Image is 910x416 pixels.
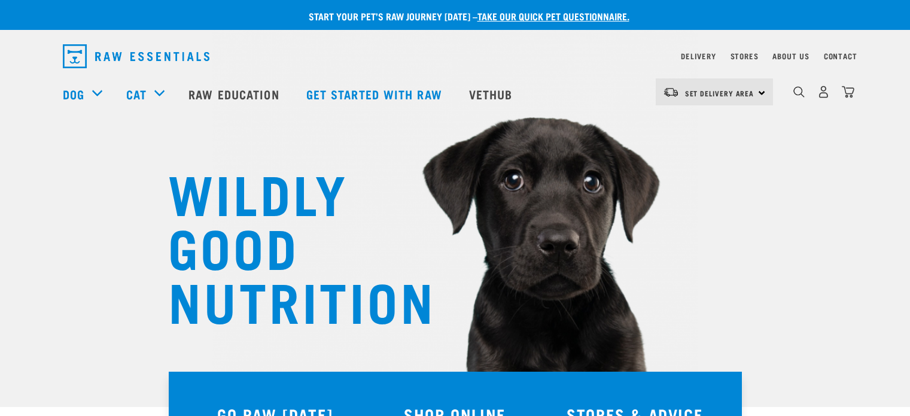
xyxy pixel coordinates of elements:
img: home-icon@2x.png [842,86,854,98]
a: Contact [824,54,857,58]
img: van-moving.png [663,87,679,98]
a: Dog [63,85,84,103]
a: take our quick pet questionnaire. [477,13,629,19]
img: Raw Essentials Logo [63,44,209,68]
a: Stores [731,54,759,58]
h1: WILDLY GOOD NUTRITION [168,165,407,326]
nav: dropdown navigation [53,40,857,73]
img: home-icon-1@2x.png [793,86,805,98]
a: About Us [772,54,809,58]
a: Delivery [681,54,716,58]
a: Raw Education [176,70,294,118]
span: Set Delivery Area [685,91,754,95]
img: user.png [817,86,830,98]
a: Get started with Raw [294,70,457,118]
a: Vethub [457,70,528,118]
a: Cat [126,85,147,103]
